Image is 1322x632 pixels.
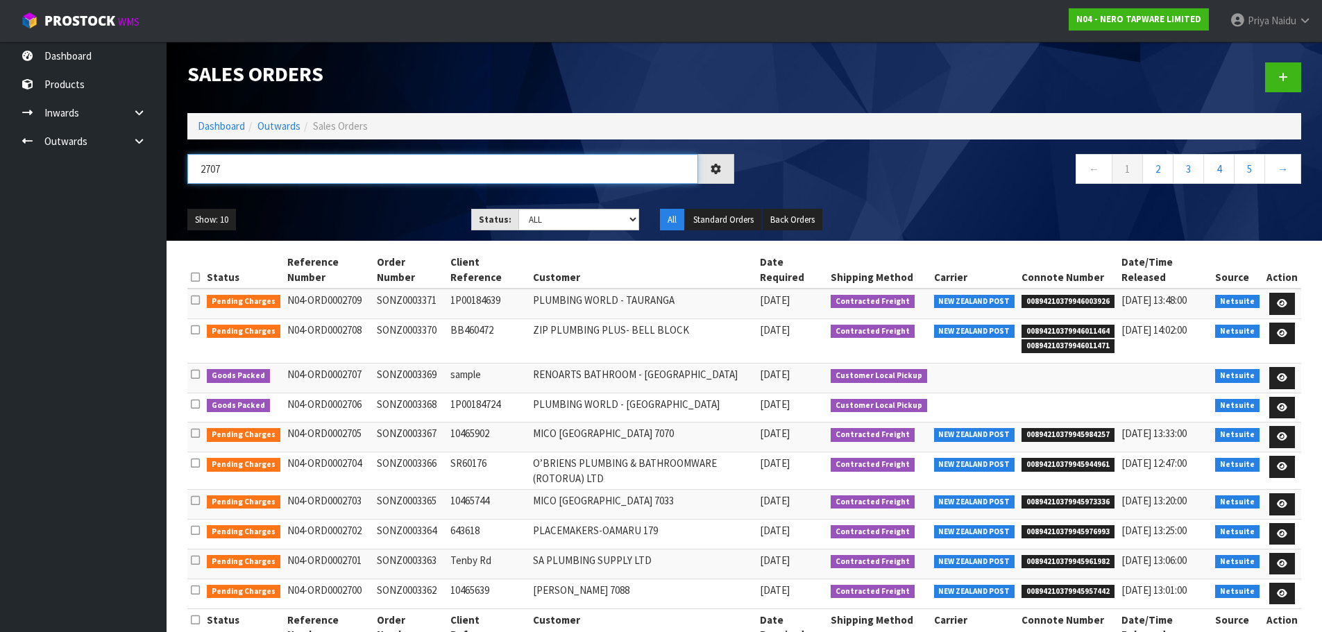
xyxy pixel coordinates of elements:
[831,495,915,509] span: Contracted Freight
[447,490,529,520] td: 10465744
[934,525,1015,539] span: NEW ZEALAND POST
[284,549,374,579] td: N04-ORD0002701
[284,519,374,549] td: N04-ORD0002702
[284,452,374,490] td: N04-ORD0002704
[831,525,915,539] span: Contracted Freight
[257,119,300,133] a: Outwards
[529,579,756,608] td: [PERSON_NAME] 7088
[1022,325,1115,339] span: 00894210379946011464
[1112,154,1143,184] a: 1
[763,209,822,231] button: Back Orders
[1022,339,1115,353] span: 00894210379946011471
[529,549,756,579] td: SA PLUMBING SUPPLY LTD
[207,369,270,383] span: Goods Packed
[207,525,280,539] span: Pending Charges
[479,214,511,225] strong: Status:
[660,209,684,231] button: All
[447,318,529,363] td: BB460472
[934,458,1015,472] span: NEW ZEALAND POST
[831,428,915,442] span: Contracted Freight
[373,364,447,393] td: SONZ0003369
[1022,555,1115,569] span: 00894210379945961982
[1248,14,1269,27] span: Priya
[1271,14,1296,27] span: Naidu
[934,495,1015,509] span: NEW ZEALAND POST
[1264,154,1301,184] a: →
[207,495,280,509] span: Pending Charges
[187,62,734,85] h1: Sales Orders
[934,295,1015,309] span: NEW ZEALAND POST
[1215,585,1260,599] span: Netsuite
[529,364,756,393] td: RENOARTS BATHROOM - [GEOGRAPHIC_DATA]
[447,289,529,318] td: 1P00184639
[931,251,1019,289] th: Carrier
[373,579,447,608] td: SONZ0003362
[934,325,1015,339] span: NEW ZEALAND POST
[1215,525,1260,539] span: Netsuite
[1022,295,1115,309] span: 00894210379946003926
[207,555,280,569] span: Pending Charges
[755,154,1302,188] nav: Page navigation
[1215,325,1260,339] span: Netsuite
[529,289,756,318] td: PLUMBING WORLD - TAURANGA
[1118,251,1212,289] th: Date/Time Released
[760,494,790,507] span: [DATE]
[373,519,447,549] td: SONZ0003364
[373,549,447,579] td: SONZ0003363
[1263,251,1301,289] th: Action
[313,119,368,133] span: Sales Orders
[760,554,790,567] span: [DATE]
[21,12,38,29] img: cube-alt.png
[827,251,931,289] th: Shipping Method
[284,289,374,318] td: N04-ORD0002709
[187,209,236,231] button: Show: 10
[1121,494,1187,507] span: [DATE] 13:20:00
[284,490,374,520] td: N04-ORD0002703
[207,428,280,442] span: Pending Charges
[1215,495,1260,509] span: Netsuite
[1203,154,1235,184] a: 4
[529,251,756,289] th: Customer
[373,251,447,289] th: Order Number
[760,583,790,597] span: [DATE]
[373,393,447,422] td: SONZ0003368
[1212,251,1263,289] th: Source
[831,295,915,309] span: Contracted Freight
[831,399,927,413] span: Customer Local Pickup
[760,293,790,307] span: [DATE]
[934,555,1015,569] span: NEW ZEALAND POST
[760,427,790,440] span: [DATE]
[1142,154,1173,184] a: 2
[760,323,790,336] span: [DATE]
[1076,154,1112,184] a: ←
[207,399,270,413] span: Goods Packed
[760,368,790,381] span: [DATE]
[1215,295,1260,309] span: Netsuite
[284,251,374,289] th: Reference Number
[207,458,280,472] span: Pending Charges
[686,209,761,231] button: Standard Orders
[207,585,280,599] span: Pending Charges
[831,585,915,599] span: Contracted Freight
[284,393,374,422] td: N04-ORD0002706
[831,325,915,339] span: Contracted Freight
[447,251,529,289] th: Client Reference
[1215,369,1260,383] span: Netsuite
[207,325,280,339] span: Pending Charges
[447,364,529,393] td: sample
[831,458,915,472] span: Contracted Freight
[284,364,374,393] td: N04-ORD0002707
[44,12,115,30] span: ProStock
[447,452,529,490] td: SR60176
[1121,524,1187,537] span: [DATE] 13:25:00
[1121,583,1187,597] span: [DATE] 13:01:00
[760,524,790,537] span: [DATE]
[1121,456,1187,470] span: [DATE] 12:47:00
[1022,458,1115,472] span: 00894210379945944961
[1018,251,1118,289] th: Connote Number
[1069,8,1209,31] a: N04 - NERO TAPWARE LIMITED
[447,549,529,579] td: Tenby Rd
[284,318,374,363] td: N04-ORD0002708
[284,579,374,608] td: N04-ORD0002700
[447,422,529,452] td: 10465902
